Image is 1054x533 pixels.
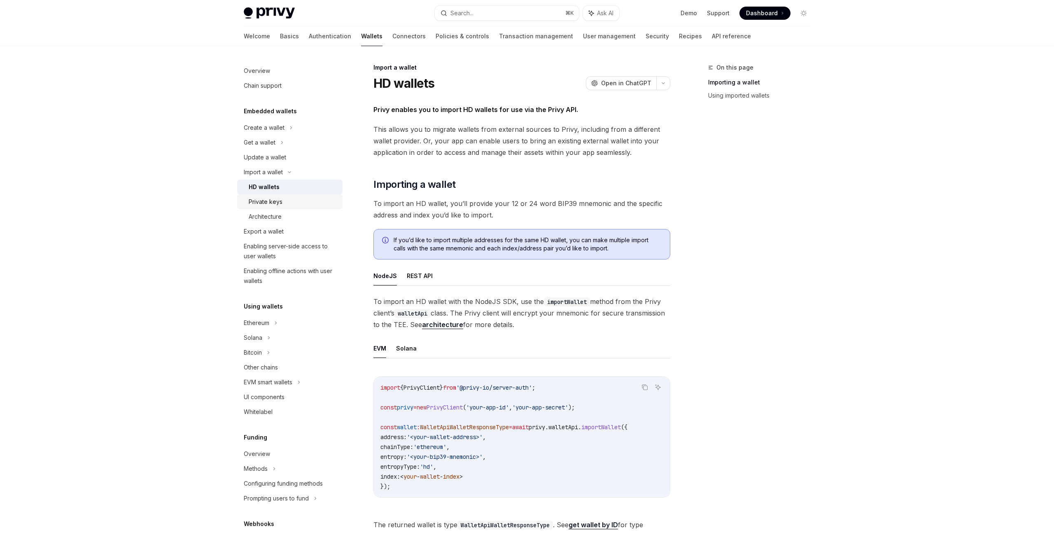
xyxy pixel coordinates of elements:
span: entropy: [380,453,407,461]
strong: Privy enables you to import HD wallets for use via the Privy API. [373,105,578,114]
a: API reference [712,26,751,46]
a: Policies & controls [436,26,489,46]
div: Other chains [244,362,278,372]
div: Solana [244,333,262,343]
span: To import an HD wallet, you’ll provide your 12 or 24 word BIP39 mnemonic and the specific address... [373,198,670,221]
span: Ask AI [597,9,613,17]
span: importWallet [581,423,621,431]
div: Private keys [249,197,282,207]
span: , [483,433,486,441]
a: get wallet by ID [569,521,618,529]
h5: Webhooks [244,519,274,529]
a: Using imported wallets [708,89,817,102]
span: ( [463,404,466,411]
h5: Embedded wallets [244,106,297,116]
div: Configuring funding methods [244,479,323,489]
a: Architecture [237,209,343,224]
button: Ask AI [583,6,619,21]
div: Bitcoin [244,348,262,358]
span: walletApi [548,423,578,431]
div: Ethereum [244,318,269,328]
span: , [433,463,436,470]
h5: Using wallets [244,302,283,311]
span: your [403,473,417,480]
span: If you’d like to import multiple addresses for the same HD wallet, you can make multiple import c... [394,236,662,252]
div: Overview [244,449,270,459]
a: architecture [422,320,463,329]
span: privy [397,404,413,411]
span: . [578,423,581,431]
img: light logo [244,7,295,19]
span: } [440,384,443,391]
a: Support [707,9,730,17]
span: '<your-wallet-address>' [407,433,483,441]
a: Overview [237,63,343,78]
span: index [443,473,459,480]
a: Welcome [244,26,270,46]
a: Demo [681,9,697,17]
code: importWallet [544,297,590,306]
span: . [545,423,548,431]
button: Solana [396,339,417,358]
span: To import an HD wallet with the NodeJS SDK, use the method from the Privy client’s class. The Pri... [373,296,670,330]
span: await [512,423,529,431]
span: address: [380,433,407,441]
a: Private keys [237,194,343,209]
div: Create a wallet [244,123,284,133]
div: Update a wallet [244,152,286,162]
span: > [459,473,463,480]
a: Security [646,26,669,46]
a: HD wallets [237,180,343,194]
div: Methods [244,464,268,474]
button: Copy the contents from the code block [639,382,650,393]
a: Recipes [679,26,702,46]
a: Export a wallet [237,224,343,239]
span: Dashboard [746,9,778,17]
div: Enabling offline actions with user wallets [244,266,338,286]
span: const [380,423,397,431]
a: Wallets [361,26,382,46]
a: Chain support [237,78,343,93]
span: { [400,384,403,391]
span: PrivyClient [427,404,463,411]
div: Overview [244,66,270,76]
span: : [417,423,420,431]
span: const [380,404,397,411]
span: new [417,404,427,411]
h1: HD wallets [373,76,435,91]
span: Importing a wallet [373,178,455,191]
span: Open in ChatGPT [601,79,651,87]
span: < [400,473,403,480]
a: Dashboard [739,7,790,20]
button: Ask AI [653,382,663,393]
span: - [417,473,420,480]
span: entropyType: [380,463,420,470]
a: Overview [237,447,343,461]
div: HD wallets [249,182,280,192]
div: Architecture [249,212,282,222]
a: Enabling server-side access to user wallets [237,239,343,264]
a: Enabling offline actions with user wallets [237,264,343,288]
span: This allows you to migrate wallets from external sources to Privy, including from a different wal... [373,124,670,158]
a: Whitelabel [237,404,343,419]
button: Toggle dark mode [797,7,810,20]
button: NodeJS [373,266,397,285]
div: Export a wallet [244,227,284,236]
div: UI components [244,392,284,402]
div: Whitelabel [244,407,273,417]
a: UI components [237,390,343,404]
span: = [413,404,417,411]
span: 'your-app-id' [466,404,509,411]
div: Search... [450,8,473,18]
a: Configuring funding methods [237,476,343,491]
span: ({ [621,423,627,431]
button: EVM [373,339,386,358]
span: PrivyClient [403,384,440,391]
div: Import a wallet [244,167,283,177]
span: , [483,453,486,461]
span: privy [529,423,545,431]
span: , [446,443,450,451]
svg: Info [382,237,390,245]
a: Authentication [309,26,351,46]
div: Get a wallet [244,138,275,147]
